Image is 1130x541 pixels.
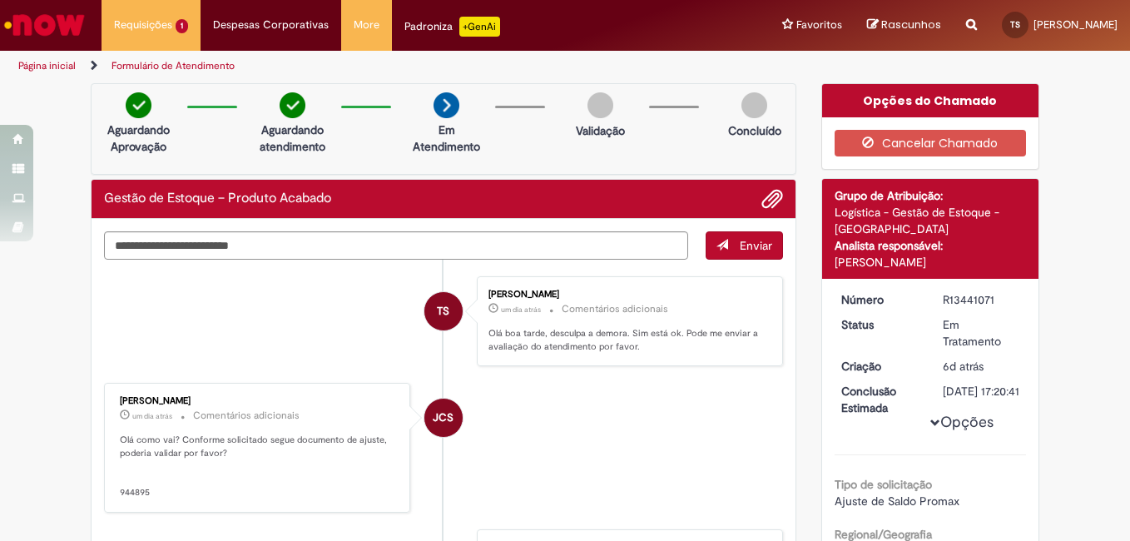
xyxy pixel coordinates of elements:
[835,477,932,492] b: Tipo de solicitação
[501,305,541,315] span: um dia atrás
[829,383,931,416] dt: Conclusão Estimada
[488,327,766,353] p: Olá boa tarde, desculpa a demora. Sim está ok. Pode me enviar a avaliação do atendimento por favor.
[252,122,333,155] p: Aguardando atendimento
[1033,17,1118,32] span: [PERSON_NAME]
[881,17,941,32] span: Rascunhos
[176,19,188,33] span: 1
[12,51,741,82] ul: Trilhas de página
[761,188,783,210] button: Adicionar anexos
[104,191,331,206] h2: Gestão de Estoque – Produto Acabado Histórico de tíquete
[132,411,172,421] span: um dia atrás
[120,434,397,499] p: Olá como vai? Conforme solicitado segue documento de ajuste, poderia validar por favor? 944895
[126,92,151,118] img: check-circle-green.png
[18,59,76,72] a: Página inicial
[213,17,329,33] span: Despesas Corporativas
[943,359,984,374] time: 22/08/2025 17:20:15
[822,84,1039,117] div: Opções do Chamado
[943,383,1020,400] div: [DATE] 17:20:41
[576,122,625,139] p: Validação
[829,291,931,308] dt: Número
[943,291,1020,308] div: R13441071
[867,17,941,33] a: Rascunhos
[354,17,379,33] span: More
[433,398,453,438] span: JCS
[835,494,959,509] span: Ajuste de Saldo Promax
[112,59,235,72] a: Formulário de Atendimento
[2,8,87,42] img: ServiceNow
[501,305,541,315] time: 27/08/2025 14:20:41
[728,122,781,139] p: Concluído
[835,130,1027,156] button: Cancelar Chamado
[104,231,688,260] textarea: Digite sua mensagem aqui...
[434,92,459,118] img: arrow-next.png
[98,122,179,155] p: Aguardando Aprovação
[114,17,172,33] span: Requisições
[943,316,1020,350] div: Em Tratamento
[1010,19,1020,30] span: TS
[488,290,766,300] div: [PERSON_NAME]
[835,237,1027,254] div: Analista responsável:
[943,359,984,374] span: 6d atrás
[835,187,1027,204] div: Grupo de Atribuição:
[406,122,487,155] p: Em Atendimento
[835,204,1027,237] div: Logística - Gestão de Estoque - [GEOGRAPHIC_DATA]
[829,358,931,375] dt: Criação
[424,399,463,437] div: Joao Carlos Simoes
[740,238,772,253] span: Enviar
[120,396,397,406] div: [PERSON_NAME]
[829,316,931,333] dt: Status
[562,302,668,316] small: Comentários adicionais
[796,17,842,33] span: Favoritos
[587,92,613,118] img: img-circle-grey.png
[835,254,1027,270] div: [PERSON_NAME]
[943,358,1020,375] div: 22/08/2025 17:20:15
[404,17,500,37] div: Padroniza
[193,409,300,423] small: Comentários adicionais
[706,231,783,260] button: Enviar
[437,291,449,331] span: TS
[132,411,172,421] time: 27/08/2025 12:50:10
[424,292,463,330] div: Thaynara De Sousa
[280,92,305,118] img: check-circle-green.png
[741,92,767,118] img: img-circle-grey.png
[459,17,500,37] p: +GenAi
